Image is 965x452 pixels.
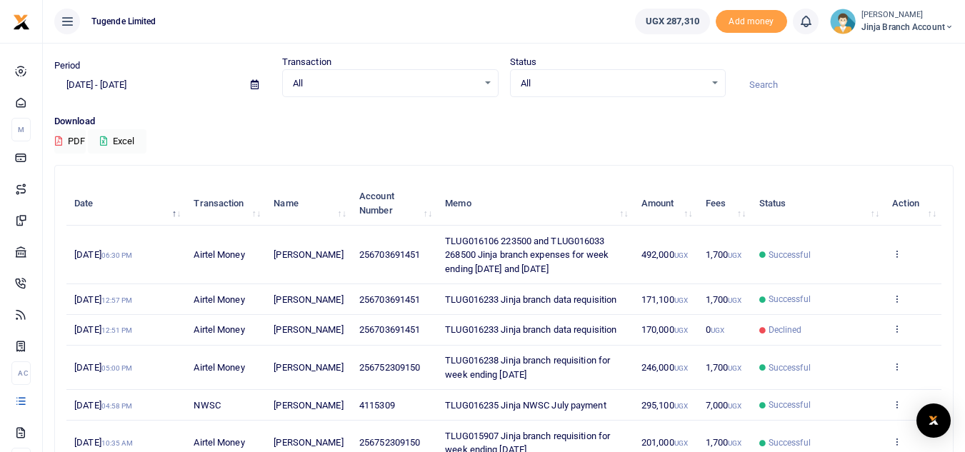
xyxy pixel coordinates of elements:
li: Ac [11,361,31,385]
span: Successful [769,248,811,261]
small: 12:57 PM [101,296,133,304]
small: 06:30 PM [101,251,133,259]
span: 7,000 [706,400,742,411]
span: Airtel Money [194,324,244,335]
input: Search [737,73,954,97]
input: select period [54,73,239,97]
span: 1,700 [706,362,742,373]
th: Action: activate to sort column ascending [884,181,941,226]
small: UGX [728,251,741,259]
span: 171,100 [641,294,688,305]
label: Transaction [282,55,331,69]
small: UGX [728,402,741,410]
span: TLUG016233 Jinja branch data requisition [445,294,616,305]
span: 170,000 [641,324,688,335]
span: NWSC [194,400,220,411]
span: Successful [769,361,811,374]
span: Successful [769,293,811,306]
span: [PERSON_NAME] [274,400,343,411]
span: Airtel Money [194,294,244,305]
small: UGX [674,402,688,410]
div: Open Intercom Messenger [916,403,951,438]
small: UGX [711,326,724,334]
span: 256703691451 [359,294,420,305]
img: logo-small [13,14,30,31]
span: Tugende Limited [86,15,162,28]
th: Account Number: activate to sort column ascending [351,181,437,226]
span: 1,700 [706,249,742,260]
span: Jinja branch account [861,21,954,34]
small: 12:51 PM [101,326,133,334]
span: [DATE] [74,294,132,305]
th: Transaction: activate to sort column ascending [186,181,266,226]
a: profile-user [PERSON_NAME] Jinja branch account [830,9,954,34]
span: 4115309 [359,400,395,411]
span: All [521,76,706,91]
span: 256703691451 [359,249,420,260]
span: 295,100 [641,400,688,411]
th: Name: activate to sort column ascending [266,181,351,226]
span: [DATE] [74,249,132,260]
span: Declined [769,323,802,336]
small: 10:35 AM [101,439,134,447]
span: Airtel Money [194,249,244,260]
p: Download [54,114,954,129]
span: All [293,76,478,91]
span: [PERSON_NAME] [274,294,343,305]
span: 492,000 [641,249,688,260]
span: 256703691451 [359,324,420,335]
button: PDF [54,129,86,154]
span: TLUG016233 Jinja branch data requisition [445,324,616,335]
th: Memo: activate to sort column ascending [437,181,634,226]
img: profile-user [830,9,856,34]
small: UGX [728,364,741,372]
span: [DATE] [74,324,132,335]
span: 0 [706,324,724,335]
th: Date: activate to sort column descending [66,181,186,226]
button: Excel [88,129,146,154]
small: UGX [674,296,688,304]
small: UGX [674,251,688,259]
span: 246,000 [641,362,688,373]
span: [DATE] [74,362,132,373]
span: 256752309150 [359,362,420,373]
span: TLUG016106 223500 and TLUG016033 268500 Jinja branch expenses for week ending [DATE] and [DATE] [445,236,609,274]
span: Airtel Money [194,362,244,373]
span: [PERSON_NAME] [274,324,343,335]
a: Add money [716,15,787,26]
span: Successful [769,436,811,449]
span: 201,000 [641,437,688,448]
th: Amount: activate to sort column ascending [634,181,698,226]
span: [PERSON_NAME] [274,437,343,448]
small: 04:58 PM [101,402,133,410]
span: 1,700 [706,294,742,305]
li: Toup your wallet [716,10,787,34]
small: UGX [728,439,741,447]
span: [DATE] [74,400,132,411]
span: UGX 287,310 [646,14,699,29]
small: UGX [674,439,688,447]
span: TLUG016235 Jinja NWSC July payment [445,400,606,411]
span: Successful [769,398,811,411]
span: [PERSON_NAME] [274,249,343,260]
th: Status: activate to sort column ascending [751,181,884,226]
span: 1,700 [706,437,742,448]
span: [PERSON_NAME] [274,362,343,373]
span: Add money [716,10,787,34]
label: Period [54,59,81,73]
small: UGX [674,326,688,334]
label: Status [510,55,537,69]
small: [PERSON_NAME] [861,9,954,21]
a: UGX 287,310 [635,9,710,34]
span: Airtel Money [194,437,244,448]
span: TLUG016238 Jinja branch requisition for week ending [DATE] [445,355,610,380]
span: [DATE] [74,437,133,448]
li: Wallet ballance [629,9,716,34]
li: M [11,118,31,141]
a: logo-small logo-large logo-large [13,16,30,26]
small: 05:00 PM [101,364,133,372]
th: Fees: activate to sort column ascending [698,181,751,226]
small: UGX [674,364,688,372]
small: UGX [728,296,741,304]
